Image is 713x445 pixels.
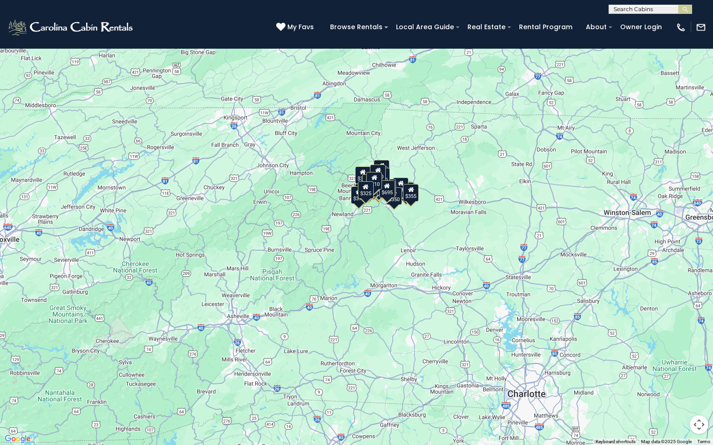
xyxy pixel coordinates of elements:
[463,20,510,34] a: Real Estate
[276,22,316,32] a: My Favs
[325,20,387,34] a: Browse Rentals
[391,20,459,34] a: Local Area Guide
[7,18,136,37] img: White-1-2.png
[287,22,314,32] span: My Favs
[616,20,667,34] a: Owner Login
[676,22,686,32] img: phone-regular-white.png
[581,20,611,34] a: About
[514,20,577,34] a: Rental Program
[696,22,706,32] img: mail-regular-white.png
